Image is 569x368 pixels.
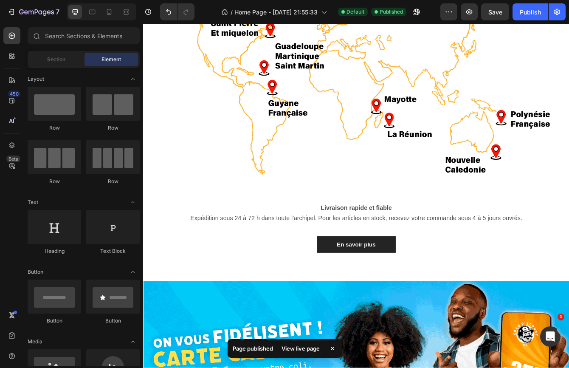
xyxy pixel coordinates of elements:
[8,91,20,97] div: 450
[28,268,43,276] span: Button
[346,8,364,16] span: Default
[3,3,63,20] button: 7
[231,259,278,269] p: En savoir plus
[86,124,140,132] div: Row
[481,3,509,20] button: Save
[28,338,42,345] span: Media
[520,8,541,17] div: Publish
[101,56,121,63] span: Element
[28,178,81,185] div: Row
[558,314,564,320] span: 1
[276,343,325,354] div: View live page
[28,124,81,132] div: Row
[28,247,81,255] div: Heading
[86,247,140,255] div: Text Block
[47,56,65,63] span: Section
[234,8,318,17] span: Home Page - [DATE] 21:55:33
[86,317,140,325] div: Button
[126,195,140,209] span: Toggle open
[233,344,273,353] p: Page published
[488,8,502,16] span: Save
[28,198,38,206] span: Text
[143,24,569,368] iframe: Design area
[126,72,140,86] span: Toggle open
[231,8,233,17] span: /
[208,255,301,274] a: En savoir plus
[126,335,140,348] span: Toggle open
[212,216,297,224] strong: Livraison rapide et fiable
[513,3,548,20] button: Publish
[28,27,140,44] input: Search Sections & Elements
[86,178,140,185] div: Row
[160,3,194,20] div: Undo/Redo
[28,317,81,325] div: Button
[540,326,561,347] iframe: Intercom live chat
[126,265,140,279] span: Toggle open
[380,8,403,16] span: Published
[56,229,454,237] span: Expédition sous 24 à 72 h dans toute l'archipel. Pour les articles en stock, recevez votre comman...
[28,75,44,83] span: Layout
[56,7,59,17] p: 7
[6,156,20,162] div: Beta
